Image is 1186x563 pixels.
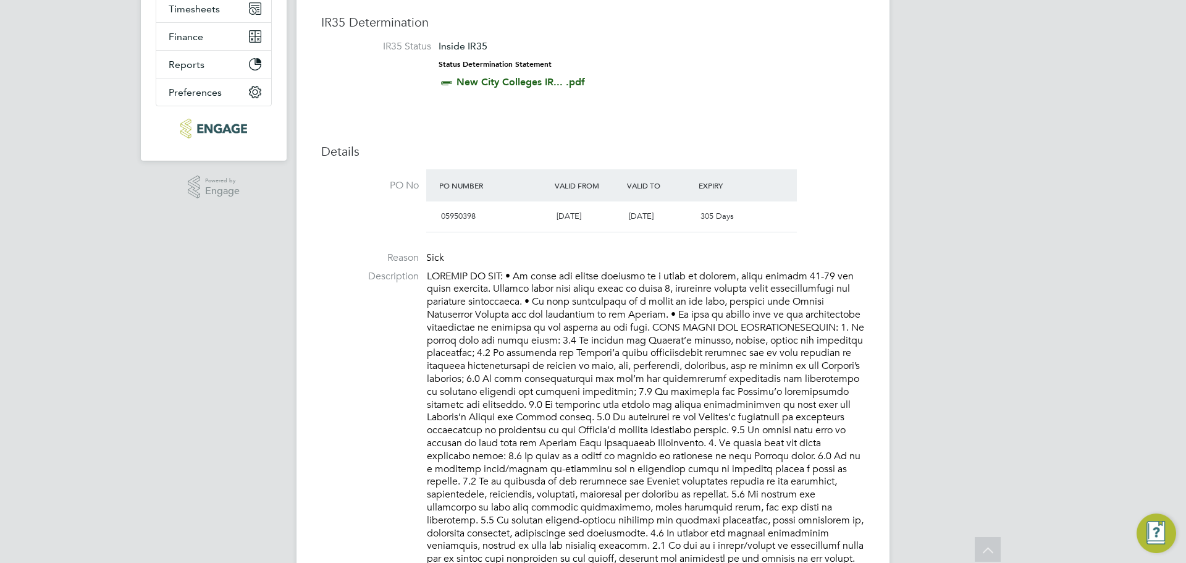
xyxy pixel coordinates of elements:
[700,211,734,221] span: 305 Days
[439,40,487,52] span: Inside IR35
[156,23,271,50] button: Finance
[696,174,768,197] div: Expiry
[624,174,696,197] div: Valid To
[188,176,240,199] a: Powered byEngage
[169,59,204,70] span: Reports
[169,31,203,43] span: Finance
[321,14,865,30] h3: IR35 Determination
[205,176,240,186] span: Powered by
[1137,514,1176,553] button: Engage Resource Center
[426,252,444,264] span: Sick
[205,186,240,197] span: Engage
[169,87,222,98] span: Preferences
[552,174,624,197] div: Valid From
[321,252,419,265] label: Reason
[180,119,246,138] img: blackstonerecruitment-logo-retina.png
[156,78,271,106] button: Preferences
[441,211,476,221] span: 05950398
[156,119,272,138] a: Go to home page
[169,3,220,15] span: Timesheets
[321,179,419,192] label: PO No
[629,211,654,221] span: [DATE]
[156,51,271,78] button: Reports
[334,40,431,53] label: IR35 Status
[436,174,552,197] div: PO Number
[557,211,581,221] span: [DATE]
[321,143,865,159] h3: Details
[456,76,585,88] a: New City Colleges IR... .pdf
[321,270,419,283] label: Description
[439,60,552,69] strong: Status Determination Statement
